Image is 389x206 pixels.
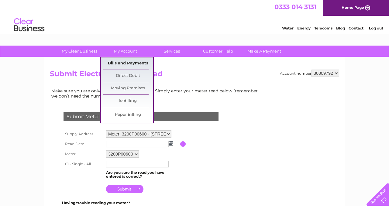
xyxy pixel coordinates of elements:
[103,82,153,94] a: Moving Premises
[169,141,173,146] img: ...
[180,141,186,147] input: Information
[297,26,311,30] a: Energy
[314,26,332,30] a: Telecoms
[103,95,153,107] a: E-Billing
[274,3,316,11] a: 0333 014 3131
[147,46,197,57] a: Services
[101,46,151,57] a: My Account
[62,201,130,205] b: Having trouble reading your meter?
[349,26,363,30] a: Contact
[62,139,105,149] th: Read Date
[62,159,105,169] th: 01 - Single - All
[105,169,180,180] td: Are you sure the read you have entered is correct?
[103,70,153,82] a: Direct Debit
[106,185,143,193] input: Submit
[14,16,45,34] img: logo.png
[62,149,105,159] th: Meter
[51,3,339,29] div: Clear Business is a trading name of Verastar Limited (registered in [GEOGRAPHIC_DATA] No. 3667643...
[239,46,289,57] a: Make A Payment
[50,87,263,100] td: Make sure you are only paying for what you use. Simply enter your meter read below (remember we d...
[64,112,219,121] div: Submit Meter Read
[103,109,153,121] a: Paper Billing
[336,26,345,30] a: Blog
[282,26,294,30] a: Water
[54,46,105,57] a: My Clear Business
[369,26,383,30] a: Log out
[62,129,105,139] th: Supply Address
[103,57,153,70] a: Bills and Payments
[280,70,339,77] div: Account number
[193,46,243,57] a: Customer Help
[50,70,339,81] h2: Submit Electricity Meter Read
